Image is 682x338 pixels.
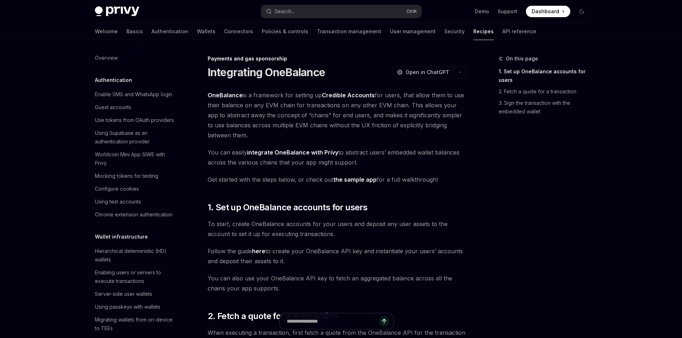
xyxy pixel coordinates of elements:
a: Overview [89,52,181,64]
div: Guest accounts [95,103,131,112]
a: Using test accounts [89,195,181,208]
span: Dashboard [532,8,559,15]
div: Search... [275,7,295,16]
a: Demo [475,8,489,15]
h5: Wallet infrastructure [95,232,148,241]
a: Chrome extension authentication [89,208,181,221]
a: 2. Fetch a quote for a transaction [499,86,593,97]
span: You can also use your OneBalance API key to fetch an aggregated balance across all the chains you... [208,273,466,293]
a: Using passkeys with wallets [89,300,181,313]
a: Migrating wallets from on-device to TEEs [89,313,181,335]
div: Enable SMS and WhatsApp login [95,90,172,99]
a: Recipes [473,23,494,40]
span: Ctrl K [406,9,417,14]
div: Worldcoin Mini App SIWE with Privy [95,150,176,167]
a: API reference [502,23,536,40]
a: Dashboard [526,6,570,17]
a: Configure cookies [89,182,181,195]
a: Hierarchical deterministic (HD) wallets [89,245,181,266]
a: 1. Set up OneBalance accounts for users [499,66,593,86]
div: Mocking tokens for testing [95,172,158,180]
a: Credible Accounts [322,92,375,99]
a: User management [390,23,436,40]
a: Wallets [197,23,216,40]
a: Guest accounts [89,101,181,114]
a: Transaction management [317,23,381,40]
a: Server-side user wallets [89,288,181,300]
a: OneBalance [208,92,243,99]
span: 2. Fetch a quote for a transaction [208,310,338,322]
div: Overview [95,54,118,62]
div: Server-side user wallets [95,290,152,298]
input: Ask a question... [287,313,379,329]
a: Authentication [151,23,188,40]
a: Mocking tokens for testing [89,170,181,182]
a: Connectors [224,23,253,40]
div: Using passkeys with wallets [95,303,160,311]
a: Policies & controls [262,23,308,40]
a: Enabling users or servers to execute transactions [89,266,181,288]
a: Use tokens from OAuth providers [89,114,181,127]
span: 1. Set up OneBalance accounts for users [208,202,368,213]
div: Enabling users or servers to execute transactions [95,268,176,285]
a: integrate OneBalance with Privy [247,149,338,156]
a: Welcome [95,23,118,40]
a: Using Supabase as an authentication provider [89,127,181,148]
a: Support [498,8,517,15]
button: Send message [379,316,389,326]
a: Enable SMS and WhatsApp login [89,88,181,101]
span: Open in ChatGPT [406,69,449,76]
a: Basics [126,23,143,40]
button: Open in ChatGPT [392,66,454,78]
div: Use tokens from OAuth providers [95,116,174,124]
div: Using test accounts [95,197,141,206]
span: You can easily to abstract users’ embedded wallet balances across the various chains that your ap... [208,147,466,167]
div: Configure cookies [95,185,139,193]
span: Follow the guide to create your OneBalance API key and instantiate your users’ accounts and depos... [208,246,466,266]
h1: Integrating OneBalance [208,66,325,79]
h5: Authentication [95,76,132,84]
div: Using Supabase as an authentication provider [95,129,176,146]
div: Migrating wallets from on-device to TEEs [95,315,176,333]
a: here [252,248,265,255]
button: Search...CtrlK [261,5,421,18]
div: Chrome extension authentication [95,210,173,219]
div: Payments and gas sponsorship [208,55,466,62]
div: Hierarchical deterministic (HD) wallets [95,247,176,264]
span: To start, create OneBalance accounts for your users and deposit any user assets to the account to... [208,219,466,239]
a: Worldcoin Mini App SIWE with Privy [89,148,181,170]
a: 3. Sign the transaction with the embedded wallet [499,97,593,117]
span: Get started with the steps below, or check out for a full walkthrough! [208,175,466,185]
a: the sample app [333,176,377,183]
img: dark logo [95,6,139,16]
span: is a framework for setting up for users, that allow them to use their balance on any EVM chain fo... [208,90,466,140]
button: Toggle dark mode [576,6,587,17]
span: On this page [506,54,538,63]
a: Security [444,23,465,40]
